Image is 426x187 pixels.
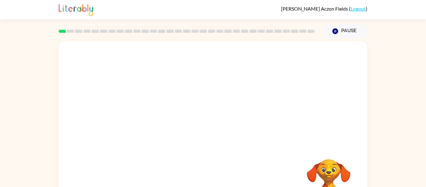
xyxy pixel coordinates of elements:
[59,2,93,16] img: Literably
[322,24,367,38] button: Pause
[281,6,349,12] span: [PERSON_NAME] Aczon Fields
[351,6,366,12] a: Logout
[281,6,367,12] div: ( )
